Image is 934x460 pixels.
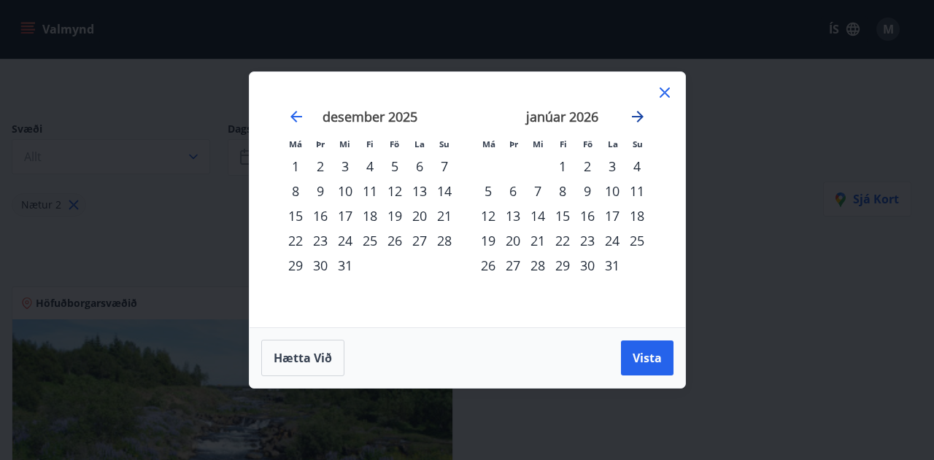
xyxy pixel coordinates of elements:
td: Choose föstudagur, 5. desember 2025 as your check-in date. It’s available. [382,154,407,179]
div: Move backward to switch to the previous month. [287,108,305,125]
span: Hætta við [274,350,332,366]
div: 28 [432,228,457,253]
td: Choose þriðjudagur, 27. janúar 2026 as your check-in date. It’s available. [501,253,525,278]
td: Choose miðvikudagur, 7. janúar 2026 as your check-in date. It’s available. [525,179,550,203]
td: Choose fimmtudagur, 15. janúar 2026 as your check-in date. It’s available. [550,203,575,228]
div: 23 [308,228,333,253]
td: Choose fimmtudagur, 25. desember 2025 as your check-in date. It’s available. [358,228,382,253]
div: 31 [333,253,358,278]
td: Choose miðvikudagur, 14. janúar 2026 as your check-in date. It’s available. [525,203,550,228]
div: 4 [358,154,382,179]
div: 16 [308,203,333,228]
small: Má [289,139,302,149]
div: 13 [407,179,432,203]
td: Choose mánudagur, 26. janúar 2026 as your check-in date. It’s available. [476,253,501,278]
div: 3 [600,154,625,179]
td: Choose sunnudagur, 11. janúar 2026 as your check-in date. It’s available. [625,179,649,203]
td: Choose fimmtudagur, 11. desember 2025 as your check-in date. It’s available. [358,179,382,203]
td: Choose fimmtudagur, 18. desember 2025 as your check-in date. It’s available. [358,203,382,228]
div: 18 [625,203,649,228]
strong: desember 2025 [323,108,417,125]
td: Choose föstudagur, 16. janúar 2026 as your check-in date. It’s available. [575,203,600,228]
td: Choose laugardagur, 20. desember 2025 as your check-in date. It’s available. [407,203,432,228]
small: Su [633,139,643,149]
small: Þr [316,139,325,149]
td: Choose þriðjudagur, 13. janúar 2026 as your check-in date. It’s available. [501,203,525,228]
div: 9 [575,179,600,203]
div: 14 [525,203,550,228]
td: Choose laugardagur, 3. janúar 2026 as your check-in date. It’s available. [600,154,625,179]
td: Choose laugardagur, 24. janúar 2026 as your check-in date. It’s available. [600,228,625,253]
div: 22 [283,228,308,253]
div: 10 [333,179,358,203]
td: Choose þriðjudagur, 9. desember 2025 as your check-in date. It’s available. [308,179,333,203]
div: 29 [550,253,575,278]
div: 6 [501,179,525,203]
small: Mi [339,139,350,149]
div: 16 [575,203,600,228]
div: 14 [432,179,457,203]
td: Choose þriðjudagur, 30. desember 2025 as your check-in date. It’s available. [308,253,333,278]
small: Fi [560,139,567,149]
td: Choose laugardagur, 10. janúar 2026 as your check-in date. It’s available. [600,179,625,203]
td: Choose laugardagur, 13. desember 2025 as your check-in date. It’s available. [407,179,432,203]
small: Su [439,139,449,149]
small: Fi [366,139,374,149]
td: Choose föstudagur, 9. janúar 2026 as your check-in date. It’s available. [575,179,600,203]
div: Calendar [267,90,668,310]
div: 5 [476,179,501,203]
div: 2 [575,154,600,179]
td: Choose þriðjudagur, 23. desember 2025 as your check-in date. It’s available. [308,228,333,253]
td: Choose mánudagur, 15. desember 2025 as your check-in date. It’s available. [283,203,308,228]
td: Choose mánudagur, 5. janúar 2026 as your check-in date. It’s available. [476,179,501,203]
td: Choose miðvikudagur, 17. desember 2025 as your check-in date. It’s available. [333,203,358,228]
td: Choose föstudagur, 19. desember 2025 as your check-in date. It’s available. [382,203,407,228]
div: 11 [358,179,382,203]
td: Choose fimmtudagur, 29. janúar 2026 as your check-in date. It’s available. [550,253,575,278]
div: 9 [308,179,333,203]
div: 17 [333,203,358,228]
div: 15 [283,203,308,228]
td: Choose laugardagur, 27. desember 2025 as your check-in date. It’s available. [407,228,432,253]
strong: janúar 2026 [526,108,598,125]
td: Choose sunnudagur, 14. desember 2025 as your check-in date. It’s available. [432,179,457,203]
td: Choose miðvikudagur, 31. desember 2025 as your check-in date. It’s available. [333,253,358,278]
div: 8 [550,179,575,203]
div: 22 [550,228,575,253]
div: 30 [575,253,600,278]
td: Choose þriðjudagur, 20. janúar 2026 as your check-in date. It’s available. [501,228,525,253]
td: Choose laugardagur, 17. janúar 2026 as your check-in date. It’s available. [600,203,625,228]
div: 7 [525,179,550,203]
div: Move forward to switch to the next month. [629,108,647,125]
td: Choose sunnudagur, 4. janúar 2026 as your check-in date. It’s available. [625,154,649,179]
td: Choose fimmtudagur, 8. janúar 2026 as your check-in date. It’s available. [550,179,575,203]
div: 1 [550,154,575,179]
div: 1 [283,154,308,179]
div: 10 [600,179,625,203]
small: La [414,139,425,149]
td: Choose föstudagur, 12. desember 2025 as your check-in date. It’s available. [382,179,407,203]
td: Choose laugardagur, 6. desember 2025 as your check-in date. It’s available. [407,154,432,179]
div: 3 [333,154,358,179]
div: 24 [600,228,625,253]
small: Mi [533,139,544,149]
td: Choose sunnudagur, 18. janúar 2026 as your check-in date. It’s available. [625,203,649,228]
td: Choose mánudagur, 12. janúar 2026 as your check-in date. It’s available. [476,203,501,228]
td: Choose þriðjudagur, 6. janúar 2026 as your check-in date. It’s available. [501,179,525,203]
td: Choose miðvikudagur, 28. janúar 2026 as your check-in date. It’s available. [525,253,550,278]
div: 27 [501,253,525,278]
td: Choose þriðjudagur, 16. desember 2025 as your check-in date. It’s available. [308,203,333,228]
div: 18 [358,203,382,228]
div: 25 [625,228,649,253]
div: 21 [525,228,550,253]
div: 26 [476,253,501,278]
div: 24 [333,228,358,253]
div: 2 [308,154,333,179]
div: 15 [550,203,575,228]
div: 31 [600,253,625,278]
td: Choose mánudagur, 8. desember 2025 as your check-in date. It’s available. [283,179,308,203]
td: Choose föstudagur, 30. janúar 2026 as your check-in date. It’s available. [575,253,600,278]
td: Choose föstudagur, 2. janúar 2026 as your check-in date. It’s available. [575,154,600,179]
td: Choose fimmtudagur, 4. desember 2025 as your check-in date. It’s available. [358,154,382,179]
td: Choose mánudagur, 1. desember 2025 as your check-in date. It’s available. [283,154,308,179]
